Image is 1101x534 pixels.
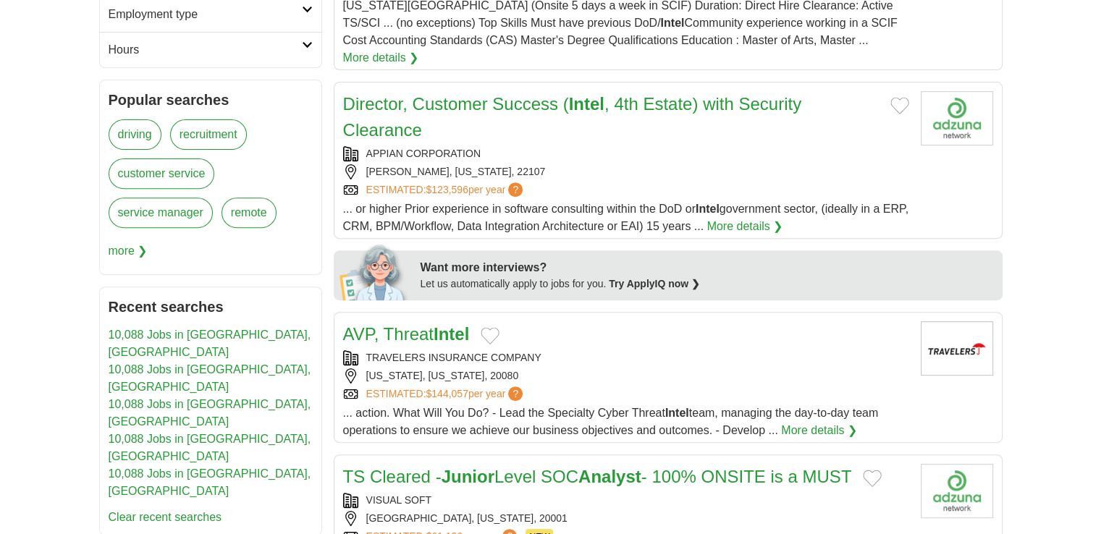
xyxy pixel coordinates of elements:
[343,368,909,383] div: [US_STATE], [US_STATE], 20080
[343,407,879,436] span: ... action. What Will You Do? - Lead the Specialty Cyber Threat team, managing the day-to-day tea...
[508,182,523,197] span: ?
[707,218,783,235] a: More details ❯
[665,407,689,419] strong: Intel
[109,329,311,358] a: 10,088 Jobs in [GEOGRAPHIC_DATA], [GEOGRAPHIC_DATA]
[109,119,161,150] a: driving
[366,386,526,402] a: ESTIMATED:$144,057per year?
[426,184,468,195] span: $123,596
[366,182,526,198] a: ESTIMATED:$123,596per year?
[109,89,313,111] h2: Popular searches
[343,146,909,161] div: APPIAN CORPORATION
[696,203,720,215] strong: Intel
[109,237,148,266] span: more ❯
[661,17,685,29] strong: Intel
[109,41,302,59] h2: Hours
[343,49,419,67] a: More details ❯
[109,467,311,497] a: 10,088 Jobs in [GEOGRAPHIC_DATA], [GEOGRAPHIC_DATA]
[890,97,909,114] button: Add to favorite jobs
[109,511,222,523] a: Clear recent searches
[343,511,909,526] div: [GEOGRAPHIC_DATA], [US_STATE], 20001
[109,296,313,318] h2: Recent searches
[921,91,993,145] img: Company logo
[921,464,993,518] img: Company logo
[343,467,852,486] a: TS Cleared -JuniorLevel SOCAnalyst- 100% ONSITE is a MUST
[170,119,247,150] a: recruitment
[921,321,993,376] img: Travelers Insurance Company logo
[366,352,541,363] a: TRAVELERS INSURANCE COMPANY
[109,6,302,23] h2: Employment type
[343,94,802,140] a: Director, Customer Success (Intel, 4th Estate) with Security Clearance
[109,198,213,228] a: service manager
[222,198,277,228] a: remote
[578,467,641,486] strong: Analyst
[421,259,994,276] div: Want more interviews?
[863,470,882,487] button: Add to favorite jobs
[508,386,523,401] span: ?
[339,242,410,300] img: apply-iq-scientist.png
[426,388,468,399] span: $144,057
[343,164,909,179] div: [PERSON_NAME], [US_STATE], 22107
[442,467,494,486] strong: Junior
[109,433,311,462] a: 10,088 Jobs in [GEOGRAPHIC_DATA], [GEOGRAPHIC_DATA]
[109,158,215,189] a: customer service
[109,398,311,428] a: 10,088 Jobs in [GEOGRAPHIC_DATA], [GEOGRAPHIC_DATA]
[569,94,604,114] strong: Intel
[421,276,994,292] div: Let us automatically apply to jobs for you.
[343,324,470,344] a: AVP, ThreatIntel
[100,32,321,67] a: Hours
[781,422,857,439] a: More details ❯
[343,493,909,508] div: VISUAL SOFT
[343,203,908,232] span: ... or higher Prior experience in software consulting within the DoD or government sector, (ideal...
[609,278,700,289] a: Try ApplyIQ now ❯
[481,327,499,344] button: Add to favorite jobs
[434,324,469,344] strong: Intel
[109,363,311,393] a: 10,088 Jobs in [GEOGRAPHIC_DATA], [GEOGRAPHIC_DATA]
